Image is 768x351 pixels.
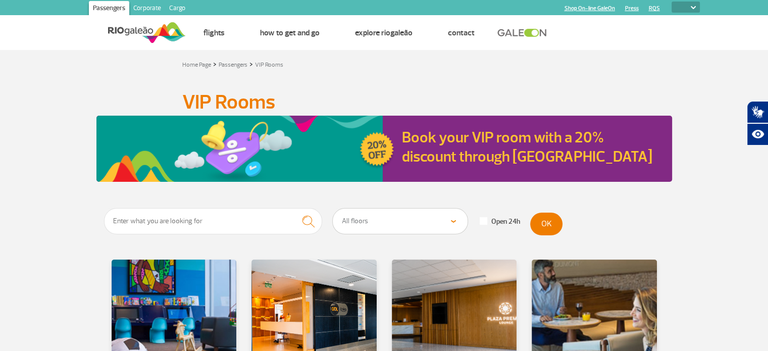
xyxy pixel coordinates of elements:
[255,61,283,69] a: VIP Rooms
[480,217,520,226] label: Open 24h
[203,28,225,38] a: Flights
[249,58,253,70] a: >
[747,101,768,123] button: Abrir tradutor de língua de sinais.
[565,5,615,12] a: Shop On-line GaleOn
[747,101,768,145] div: Plugin de acessibilidade da Hand Talk.
[402,128,652,166] a: Book your VIP room with a 20% discount through [GEOGRAPHIC_DATA]
[747,123,768,145] button: Abrir recursos assistivos.
[260,28,320,38] a: How to get and go
[219,61,247,69] a: Passengers
[530,213,562,235] button: OK
[182,61,211,69] a: Home Page
[129,1,165,17] a: Corporate
[625,5,639,12] a: Press
[355,28,413,38] a: Explore RIOgaleão
[448,28,475,38] a: Contact
[89,1,129,17] a: Passengers
[96,116,396,182] img: Book your VIP room with a 20% discount through GaleON
[104,208,323,234] input: Enter what you are looking for
[649,5,660,12] a: RQS
[165,1,189,17] a: Cargo
[213,58,217,70] a: >
[182,93,586,111] h1: VIP Rooms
